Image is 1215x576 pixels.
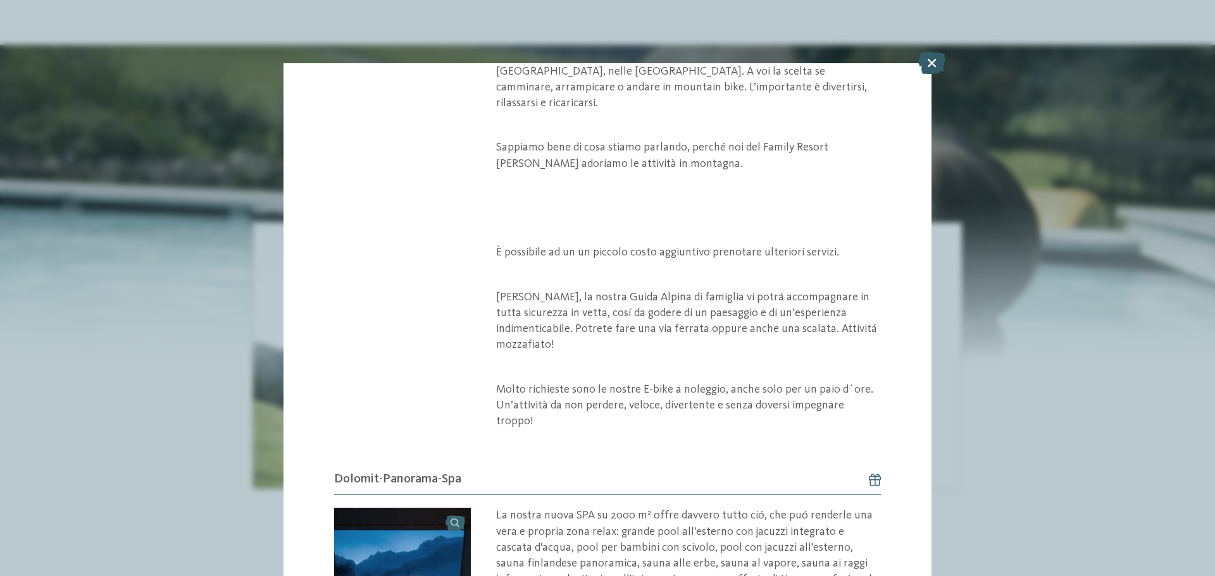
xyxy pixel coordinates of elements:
[334,470,461,488] span: Dolomit-Panorama-Spa
[496,245,881,260] p: È possibile ad un un piccolo costo aggiuntivo prenotare ulteriori servizi.
[496,140,881,171] p: Sappiamo bene di cosa stiamo parlando, perché noi del Family Resort [PERSON_NAME] adoriamo le att...
[496,47,881,111] p: Escursioni, gite e ferrate indimenticabliI vi aspettano nel parco naturale delle [GEOGRAPHIC_DATA...
[496,382,881,430] p: Molto richieste sono le nostre E-bike a noleggio, anche solo per un paio d´ore. Un’attività da no...
[496,290,881,353] p: [PERSON_NAME], la nostra Guida Alpina di famiglia vi potrá accompagnare in tutta sicurezza in vet...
